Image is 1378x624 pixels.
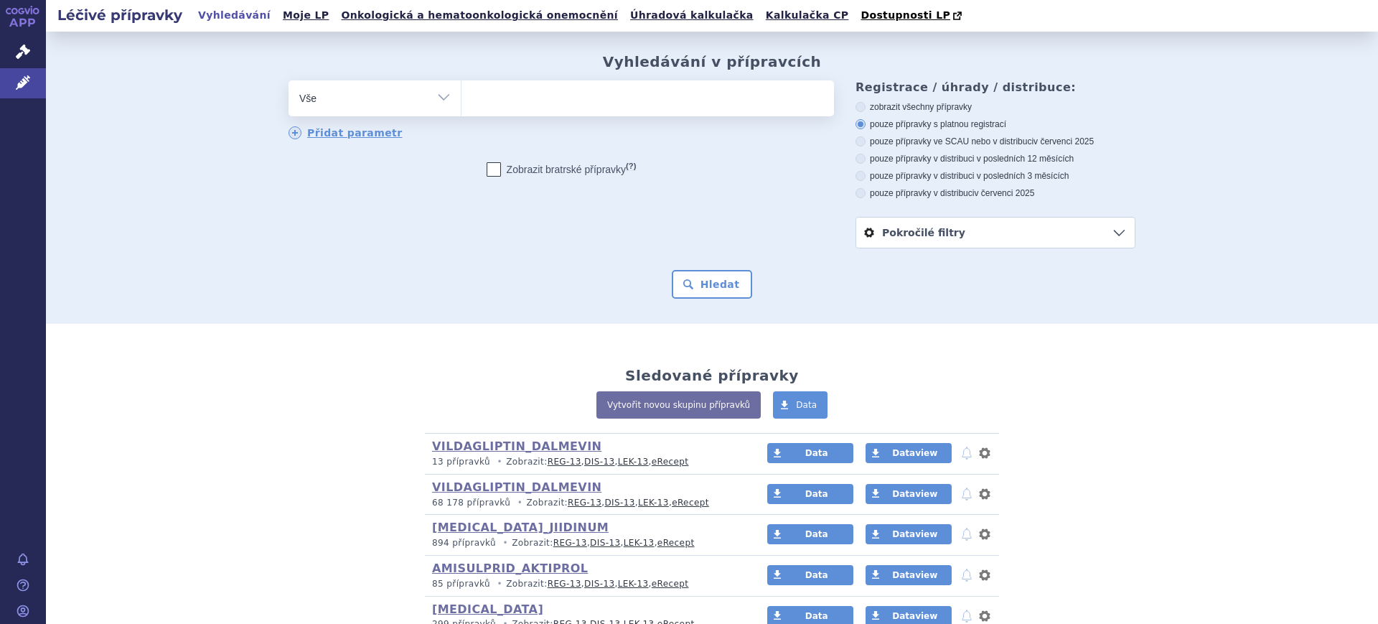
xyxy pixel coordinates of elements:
a: eRecept [652,579,689,589]
a: REG-13 [568,498,601,508]
span: Dataview [892,570,937,580]
a: DIS-13 [604,498,634,508]
a: VILDAGLIPTIN_DALMEVIN [432,439,601,453]
a: LEK-13 [618,579,649,589]
a: Data [767,524,853,544]
a: DIS-13 [590,538,620,548]
button: notifikace [960,444,974,462]
span: v červenci 2025 [1033,136,1094,146]
span: Dataview [892,611,937,621]
a: Pokročilé filtry [856,218,1135,248]
label: pouze přípravky s platnou registrací [856,118,1135,130]
i: • [493,456,506,468]
i: • [514,497,527,509]
span: Data [805,611,828,621]
label: zobrazit všechny přípravky [856,101,1135,113]
span: Data [805,529,828,539]
a: DIS-13 [584,579,614,589]
a: Dataview [866,524,952,544]
span: Dataview [892,529,937,539]
span: 68 178 přípravků [432,498,510,508]
a: Dataview [866,565,952,585]
button: nastavení [978,444,992,462]
a: [MEDICAL_DATA] [432,602,543,616]
abbr: (?) [626,162,636,171]
a: DIS-13 [584,457,614,467]
p: Zobrazit: , , , [432,456,740,468]
a: Kalkulačka CP [761,6,853,25]
span: 894 přípravků [432,538,496,548]
a: REG-13 [548,579,581,589]
i: • [499,537,512,549]
h2: Sledované přípravky [625,367,799,384]
span: Dostupnosti LP [861,9,950,21]
a: REG-13 [548,457,581,467]
span: Dataview [892,489,937,499]
h2: Vyhledávání v přípravcích [603,53,822,70]
span: Data [796,400,817,410]
button: nastavení [978,485,992,503]
span: Data [805,448,828,458]
span: v červenci 2025 [974,188,1034,198]
a: LEK-13 [638,498,669,508]
a: Vyhledávání [194,6,275,25]
label: pouze přípravky v distribuci [856,187,1135,199]
button: Hledat [672,270,753,299]
a: VILDAGLIPTIN_DALMEVIN [432,480,601,494]
button: notifikace [960,526,974,543]
a: Data [773,391,828,419]
a: LEK-13 [618,457,649,467]
a: Úhradová kalkulačka [626,6,758,25]
p: Zobrazit: , , , [432,578,740,590]
a: Vytvořit novou skupinu přípravků [596,391,761,419]
span: Dataview [892,448,937,458]
p: Zobrazit: , , , [432,497,740,509]
span: 13 přípravků [432,457,490,467]
span: Data [805,570,828,580]
h2: Léčivé přípravky [46,5,194,25]
label: pouze přípravky ve SCAU nebo v distribuci [856,136,1135,147]
h3: Registrace / úhrady / distribuce: [856,80,1135,94]
a: Data [767,565,853,585]
label: Zobrazit bratrské přípravky [487,162,637,177]
a: Dataview [866,443,952,463]
span: 85 přípravků [432,579,490,589]
a: [MEDICAL_DATA]_JIIDINUM [432,521,609,534]
a: Přidat parametr [289,126,403,139]
label: pouze přípravky v distribuci v posledních 12 měsících [856,153,1135,164]
button: notifikace [960,485,974,503]
a: LEK-13 [624,538,655,548]
a: Onkologická a hematoonkologická onemocnění [337,6,622,25]
span: Data [805,489,828,499]
a: Data [767,484,853,504]
button: nastavení [978,526,992,543]
a: eRecept [652,457,689,467]
a: eRecept [657,538,695,548]
a: REG-13 [553,538,587,548]
a: Data [767,443,853,463]
a: Dostupnosti LP [856,6,969,26]
button: nastavení [978,567,992,584]
p: Zobrazit: , , , [432,537,740,549]
a: eRecept [672,498,709,508]
button: notifikace [960,567,974,584]
a: Moje LP [278,6,333,25]
label: pouze přípravky v distribuci v posledních 3 měsících [856,170,1135,182]
a: Dataview [866,484,952,504]
a: AMISULPRID_AKTIPROL [432,562,588,575]
i: • [493,578,506,590]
